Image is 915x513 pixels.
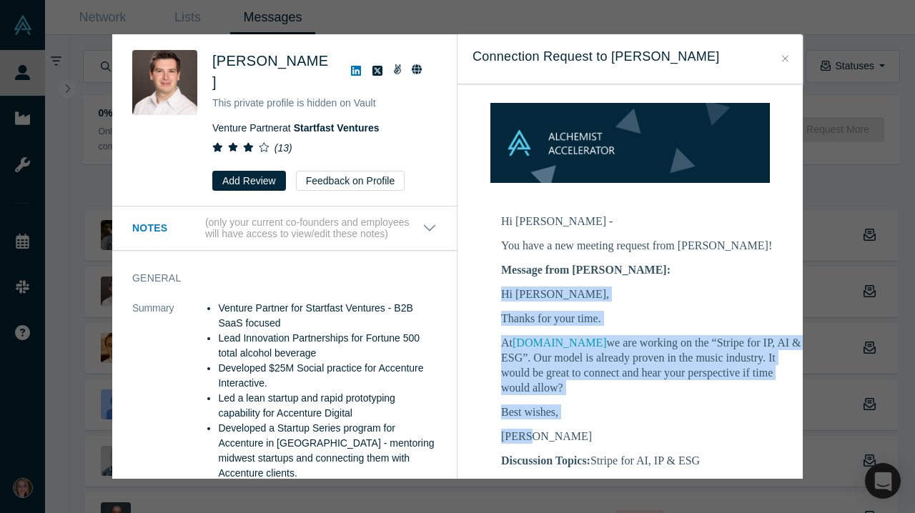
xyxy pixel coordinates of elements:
b: Discussion Topics: [501,454,590,467]
a: Startfast Ventures [294,122,380,134]
p: [PERSON_NAME] [501,429,801,444]
p: Thanks for your time. [501,311,801,326]
span: [PERSON_NAME] [212,53,328,90]
dt: Summary [132,301,207,496]
button: Close [778,51,793,67]
h3: General [132,271,417,286]
p: Hi [PERSON_NAME], [501,287,801,302]
p: This private profile is hidden on Vault [212,96,437,111]
p: (only your current co-founders and employees will have access to view/edit these notes) [205,216,422,241]
span: Venture Partner at [212,122,379,134]
p: You have a new meeting request from [PERSON_NAME]! [501,238,801,253]
b: Message from [PERSON_NAME]: [501,264,671,276]
li: Led a lean startup and rapid prototyping capability for Accenture Digital [218,391,437,421]
button: Add Review [212,171,286,191]
button: Notes (only your current co-founders and employees will have access to view/edit these notes) [132,216,437,241]
li: Developed $25M Social practice for Accenture Interactive. [218,361,437,391]
h3: Connection Request to [PERSON_NAME] [473,47,788,66]
p: Best wishes, [501,404,801,419]
li: Developed a Startup Series program for Accenture in [GEOGRAPHIC_DATA] - mentoring midwest startup... [218,421,437,481]
a: [DOMAIN_NAME] [513,337,607,349]
p: Hi [PERSON_NAME] - [501,214,801,229]
h3: Notes [132,221,202,236]
img: Michael Thaney's Profile Image [132,50,197,115]
p: Stripe for AI, IP & ESG [501,453,801,468]
li: Lead Innovation Partnerships for Fortune 500 total alcohol beverage [218,331,437,361]
p: At we are working on the “Stripe for IP, AI & ESG”. Our model is already proven in the music indu... [501,335,801,395]
img: banner-small-topicless.png [490,103,770,183]
li: Venture Partner for Startfast Ventures - B2B SaaS focused [218,301,437,331]
i: ( 13 ) [274,142,292,154]
button: Feedback on Profile [296,171,405,191]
